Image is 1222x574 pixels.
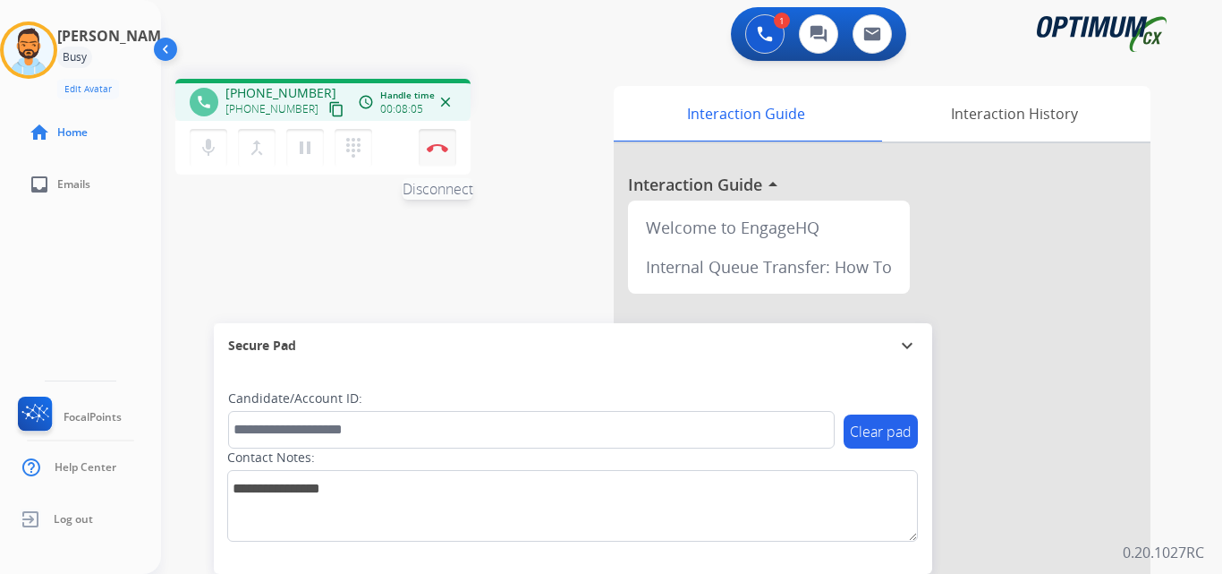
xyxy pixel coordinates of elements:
span: Disconnect [403,178,473,200]
span: Handle time [380,89,435,102]
mat-icon: close [437,94,454,110]
mat-icon: inbox [29,174,50,195]
label: Candidate/Account ID: [228,390,362,407]
span: [PHONE_NUMBER] [225,84,336,102]
div: Interaction Guide [614,86,878,141]
span: Help Center [55,460,116,475]
mat-icon: expand_more [896,335,918,356]
img: avatar [4,25,54,75]
button: Disconnect [419,129,456,167]
mat-icon: dialpad [343,137,364,158]
span: Emails [57,177,90,192]
div: Welcome to EngageHQ [635,208,903,247]
div: Internal Queue Transfer: How To [635,247,903,287]
mat-icon: home [29,122,50,143]
img: control [427,143,448,152]
mat-icon: mic [198,137,219,158]
a: FocalPoints [14,397,122,438]
mat-icon: phone [196,94,212,110]
span: [PHONE_NUMBER] [225,102,318,116]
div: Interaction History [878,86,1150,141]
div: 1 [774,13,790,29]
p: 0.20.1027RC [1123,542,1204,563]
span: 00:08:05 [380,102,423,116]
mat-icon: access_time [358,94,374,110]
mat-icon: content_copy [328,101,344,117]
span: Log out [54,512,93,527]
span: Home [57,125,88,140]
label: Contact Notes: [227,449,315,467]
button: Edit Avatar [57,79,119,99]
mat-icon: merge_type [246,137,267,158]
h3: [PERSON_NAME] [57,25,174,47]
button: Clear pad [844,415,918,449]
mat-icon: pause [294,137,316,158]
div: Busy [57,47,92,68]
span: Secure Pad [228,337,296,355]
span: FocalPoints [64,410,122,424]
